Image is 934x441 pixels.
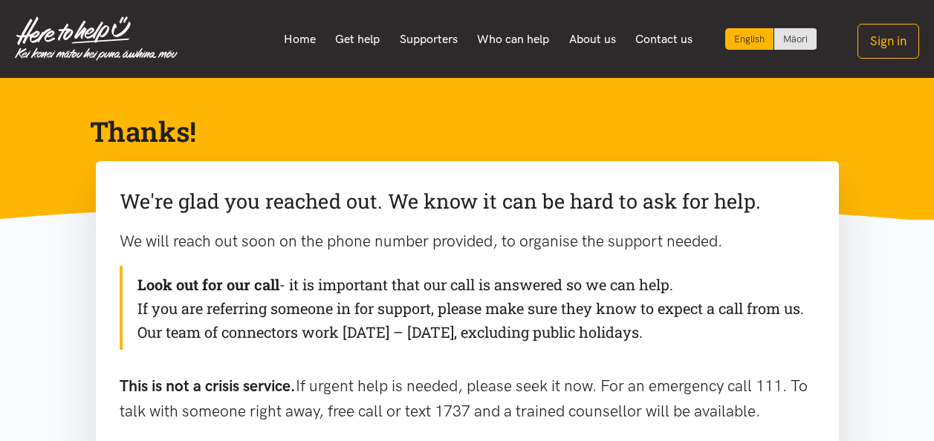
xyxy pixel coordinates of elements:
[120,376,296,395] b: This is not a crisis service.
[15,16,178,61] img: Home
[774,28,817,50] a: Switch to Te Reo Māori
[120,229,815,254] p: We will reach out soon on the phone number provided, to organise the support needed.
[857,24,919,59] button: Sign in
[120,185,815,218] p: We're glad you reached out. We know it can be hard to ask for help.
[467,24,560,55] a: Who can help
[120,373,815,423] p: If urgent help is needed, please seek it now. For an emergency call 111. To talk with someone rig...
[626,24,703,55] a: Contact us
[120,266,815,350] div: - it is important that our call is answered so we can help. If you are referring someone in for s...
[725,28,774,50] div: Current language
[560,24,626,55] a: About us
[137,275,279,294] b: Look out for our call
[725,28,817,50] div: Language toggle
[90,114,821,149] h1: Thanks!
[273,24,325,55] a: Home
[389,24,467,55] a: Supporters
[325,24,390,55] a: Get help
